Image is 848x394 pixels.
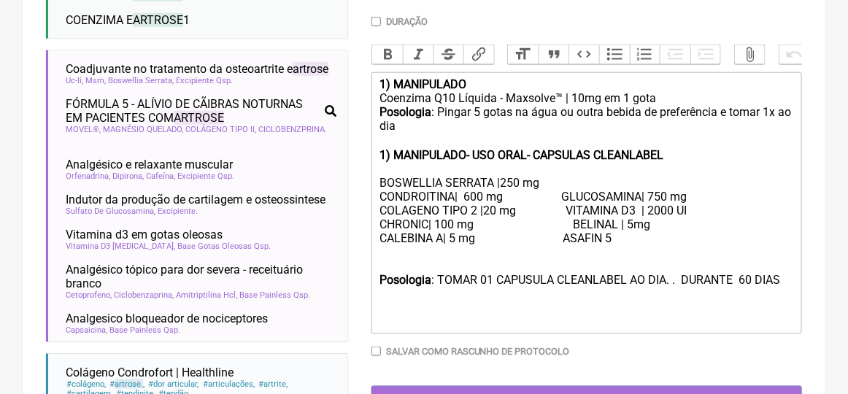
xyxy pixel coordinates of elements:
[108,76,174,85] span: Boswellia Serrata
[630,45,660,64] button: Numbers
[176,290,237,300] span: Amitriptilina Hcl
[379,105,431,119] strong: Posologia
[379,77,466,91] strong: 1) MANIPULADO
[66,13,190,27] span: COENZIMA E 1
[539,45,569,64] button: Quote
[293,62,328,76] span: artrose
[202,379,255,389] span: articulações
[66,228,223,242] span: Vitamina d3 em gotas oleosas
[176,76,233,85] span: Excipiente Qsp
[258,125,327,134] span: CICLOBENZPRINA
[66,312,268,325] span: Analgesico bloqueador de nociceptores
[568,45,599,64] button: Code
[379,148,663,162] strong: 1) MANIPULADO- USO ORAL- CAPSULAS CLEANLABEL
[146,171,175,181] span: Cafeína
[66,158,233,171] span: Analgésico e relaxante muscular
[66,263,336,290] span: Analgésico tópico para dor severa - receituário branco
[109,325,180,335] span: Base Painless Qsp
[185,125,256,134] span: COLÁGENO TIPO II
[114,290,174,300] span: Ciclobenzaprina
[177,242,271,251] span: Base Gotas Oleosas Qsp
[379,190,794,259] div: CONDROITINA| 600 mg GLUCOSAMINA| 750 mg COLAGENO TIPO 2 |20 mg VITAMINA D3 | 2000 UI CHRONIC| 100...
[174,111,224,125] span: ARTROSE
[690,45,721,64] button: Increase Level
[66,97,319,125] span: FÓRMULA 5 - ALÍVIO DE CÃIBRAS NOTURNAS EM PACIENTES COM
[177,171,234,181] span: Excipiente Qsp
[379,105,794,148] div: : Pingar 5 gotas na água ou outra bebida de preferência e tomar 1x ao dia ㅤ
[433,45,464,64] button: Strikethrough
[779,45,810,64] button: Undo
[660,45,690,64] button: Decrease Level
[372,45,403,64] button: Bold
[66,290,112,300] span: Cetoprofeno
[599,45,630,64] button: Bullets
[379,176,794,190] div: BOSWELLIA SERRATA |250 mg
[66,171,110,181] span: Orfenadrina
[115,379,143,389] span: artrose
[239,290,310,300] span: Base Painless Qsp
[386,16,428,27] label: Duração
[133,13,183,27] span: ARTROSE
[112,171,144,181] span: Dipirona
[66,366,234,379] span: Colágeno Condrofort | Healthline
[508,45,539,64] button: Heading
[386,346,570,357] label: Salvar como rascunho de Protocolo
[66,206,155,216] span: Sulfato De Glucosamina
[379,273,794,328] div: : TOMAR 01 CAPUSULA CLEANLABEL AO DIA. . DURANTE 60 DIAS
[66,62,328,76] span: Coadjuvante no tratamento da osteoartrite e
[103,125,183,134] span: MAGNÉSIO QUELADO
[158,206,198,216] span: Excipiente
[66,325,107,335] span: Capsaicina
[66,125,101,134] span: MOVEL®
[379,91,794,105] div: Coenzima Q10 Líquida - Maxsolve™ | 10mg em 1 gota
[735,45,766,64] button: Attach Files
[379,273,431,287] strong: Posologia
[147,379,199,389] span: dor articular
[258,379,288,389] span: artrite
[66,193,325,206] span: Indutor da produção de cartilagem e osteossintese
[463,45,494,64] button: Link
[66,76,83,85] span: Uc-Ii
[66,379,107,389] span: colágeno
[85,76,106,85] span: Msm
[403,45,433,64] button: Italic
[66,242,175,251] span: Vitamina D3 [MEDICAL_DATA]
